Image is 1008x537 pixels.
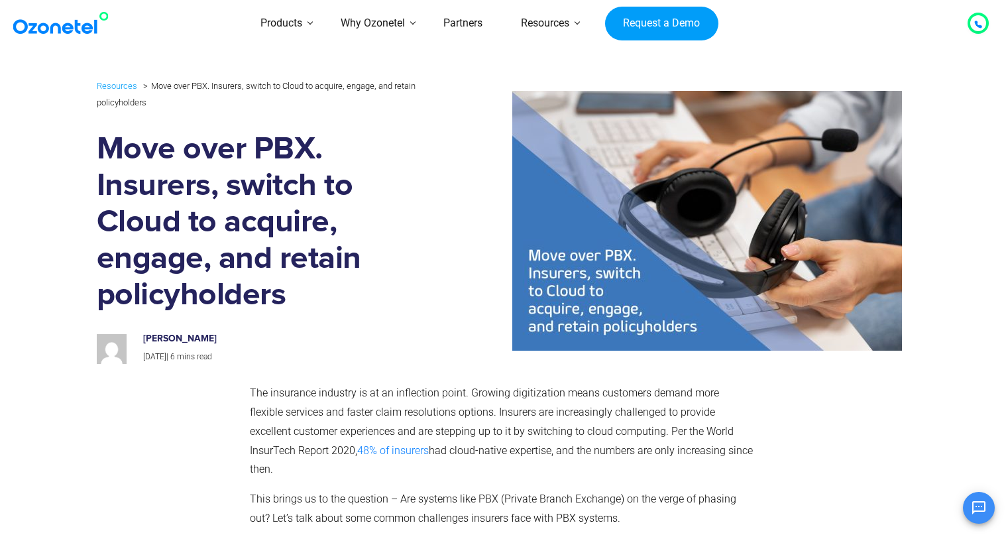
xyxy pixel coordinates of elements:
p: The insurance industry is at an inflection point. Growing digitization means customers demand mor... [250,384,753,479]
li: Move over PBX. Insurers, switch to Cloud to acquire, engage, and retain policyholders [97,78,416,107]
a: 48% of insurers [357,444,429,457]
a: Resources [97,78,137,93]
p: This brings us to the question – Are systems like PBX (Private Branch Exchange) on the verge of p... [250,490,753,528]
a: Request a Demo [605,7,718,41]
button: Open chat [963,492,995,524]
span: mins read [177,352,212,361]
img: ccd51dcc6b70bf1fbe0579ea970ecb4917491bb0517df2acb65846e8d9adaf97 [97,334,127,364]
p: | [143,350,423,365]
h6: [PERSON_NAME] [143,333,423,345]
h1: Move over PBX. Insurers, switch to Cloud to acquire, engage, and retain policyholders [97,131,437,314]
span: [DATE] [143,352,166,361]
span: 6 [170,352,175,361]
